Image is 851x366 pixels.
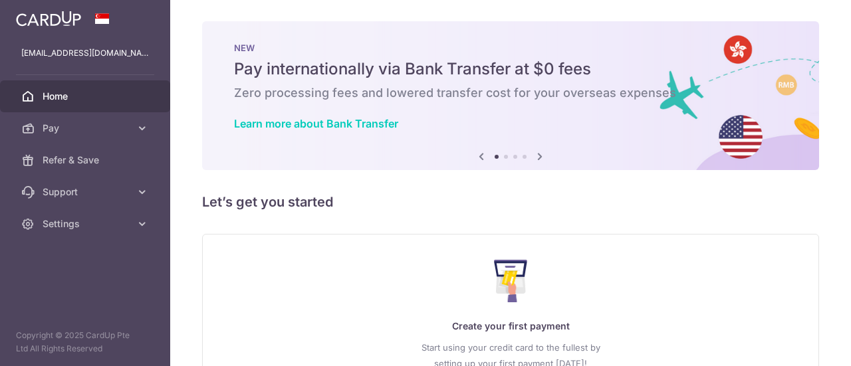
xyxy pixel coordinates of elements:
[21,46,149,60] p: [EMAIL_ADDRESS][DOMAIN_NAME]
[234,43,787,53] p: NEW
[16,11,81,27] img: CardUp
[43,185,130,199] span: Support
[43,153,130,167] span: Refer & Save
[234,85,787,101] h6: Zero processing fees and lowered transfer cost for your overseas expenses
[202,191,819,213] h5: Let’s get you started
[202,21,819,170] img: Bank transfer banner
[43,90,130,103] span: Home
[234,58,787,80] h5: Pay internationally via Bank Transfer at $0 fees
[234,117,398,130] a: Learn more about Bank Transfer
[43,122,130,135] span: Pay
[229,318,792,334] p: Create your first payment
[494,260,528,302] img: Make Payment
[43,217,130,230] span: Settings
